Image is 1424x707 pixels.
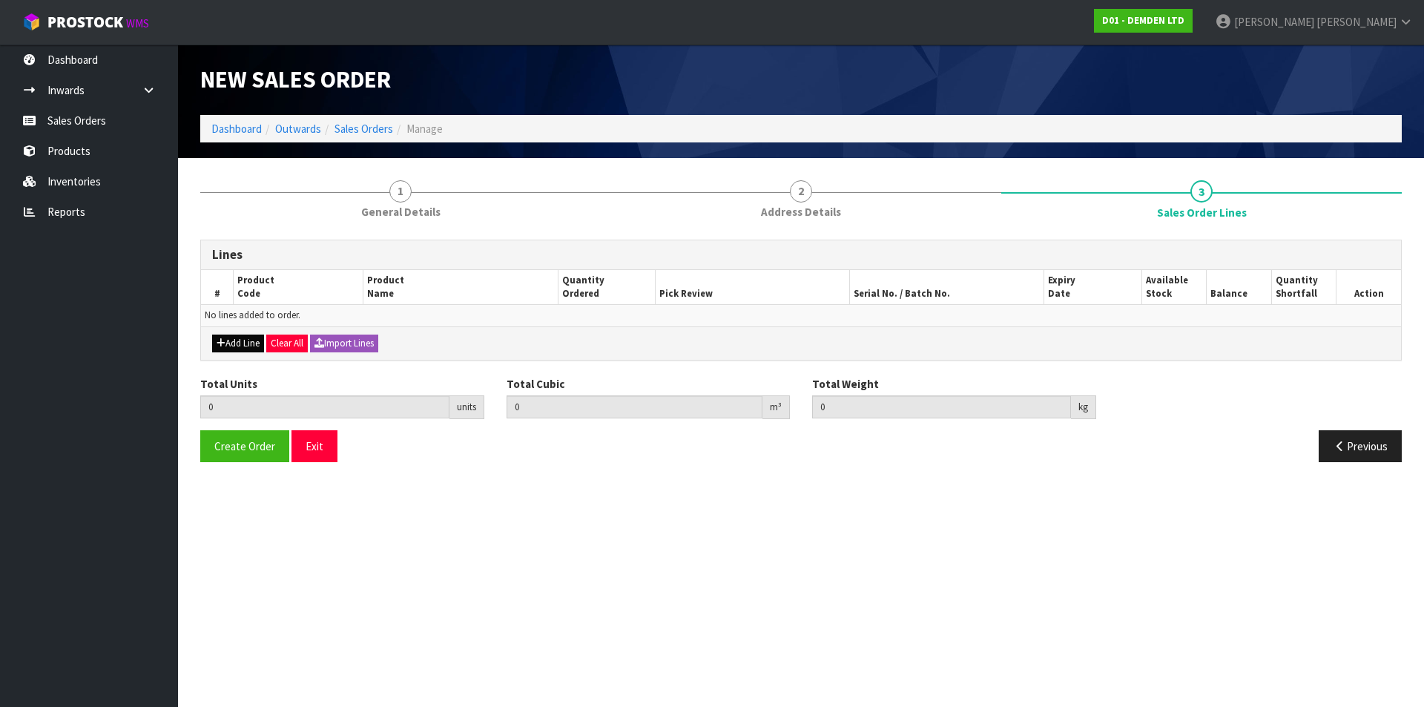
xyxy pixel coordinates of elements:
span: Sales Order Lines [1157,205,1247,220]
th: Action [1336,270,1402,305]
label: Total Weight [812,376,879,392]
th: Quantity Shortfall [1271,270,1336,305]
th: # [201,270,234,305]
th: Available Stock [1141,270,1206,305]
div: units [449,395,484,419]
th: Product Name [363,270,558,305]
th: Serial No. / Batch No. [850,270,1044,305]
button: Previous [1319,430,1402,462]
span: Address Details [761,204,841,220]
label: Total Units [200,376,257,392]
th: Quantity Ordered [558,270,655,305]
th: Product Code [234,270,363,305]
a: Dashboard [211,122,262,136]
span: Manage [406,122,443,136]
th: Expiry Date [1044,270,1141,305]
span: 3 [1190,180,1213,203]
span: General Details [361,204,441,220]
input: Total Units [200,395,449,418]
button: Exit [291,430,337,462]
h3: Lines [212,248,1390,262]
span: Sales Order Lines [200,228,1402,473]
a: Sales Orders [334,122,393,136]
button: Create Order [200,430,289,462]
div: kg [1071,395,1096,419]
input: Total Cubic [507,395,763,418]
span: Create Order [214,439,275,453]
td: No lines added to order. [201,305,1401,326]
input: Total Weight [812,395,1071,418]
small: WMS [126,16,149,30]
span: 2 [790,180,812,203]
th: Pick Review [655,270,849,305]
label: Total Cubic [507,376,564,392]
span: 1 [389,180,412,203]
span: New Sales Order [200,65,391,94]
button: Clear All [266,335,308,352]
img: cube-alt.png [22,13,41,31]
a: Outwards [275,122,321,136]
strong: D01 - DEMDEN LTD [1102,14,1184,27]
th: Balance [1207,270,1271,305]
button: Add Line [212,335,264,352]
span: [PERSON_NAME] [1316,15,1397,29]
div: m³ [762,395,790,419]
span: ProStock [47,13,123,32]
button: Import Lines [310,335,378,352]
span: [PERSON_NAME] [1234,15,1314,29]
